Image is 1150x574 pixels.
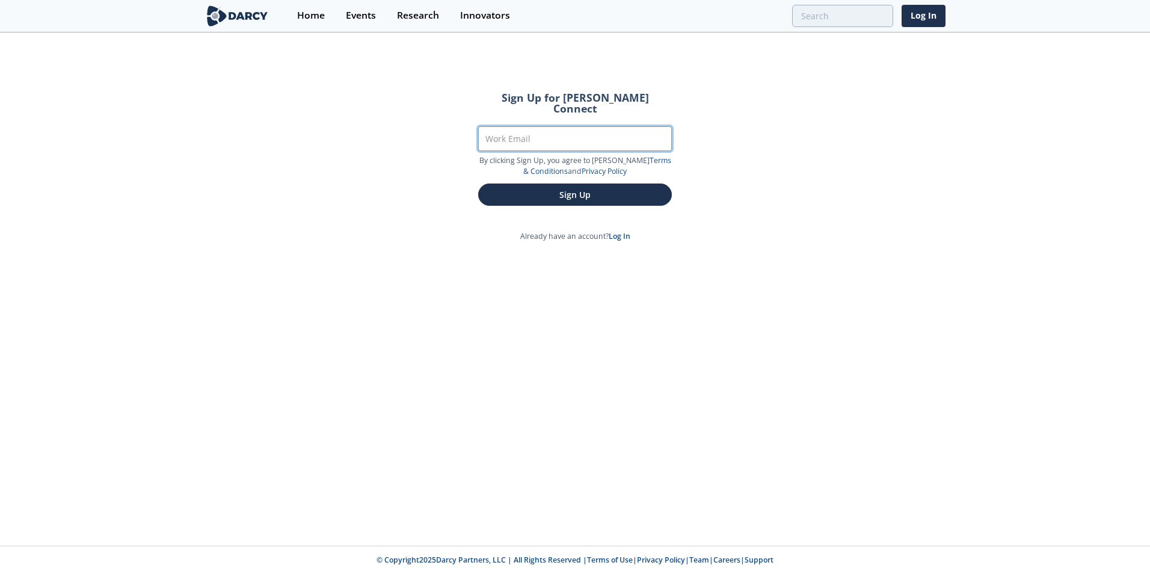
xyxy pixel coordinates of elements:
p: By clicking Sign Up, you agree to [PERSON_NAME] and [478,155,672,177]
img: logo-wide.svg [204,5,270,26]
input: Work Email [478,126,672,151]
a: Careers [713,555,740,565]
input: Advanced Search [792,5,893,27]
div: Innovators [460,11,510,20]
div: Home [297,11,325,20]
a: Privacy Policy [582,166,627,176]
p: Already have an account? [461,231,689,242]
a: Log In [902,5,946,27]
div: Research [397,11,439,20]
h2: Sign Up for [PERSON_NAME] Connect [478,93,672,114]
a: Terms of Use [587,555,633,565]
a: Team [689,555,709,565]
p: © Copyright 2025 Darcy Partners, LLC | All Rights Reserved | | | | | [130,555,1020,566]
button: Sign Up [478,184,672,206]
a: Log In [609,231,630,241]
a: Terms & Conditions [523,155,671,176]
div: Events [346,11,376,20]
a: Privacy Policy [637,555,685,565]
a: Support [745,555,773,565]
